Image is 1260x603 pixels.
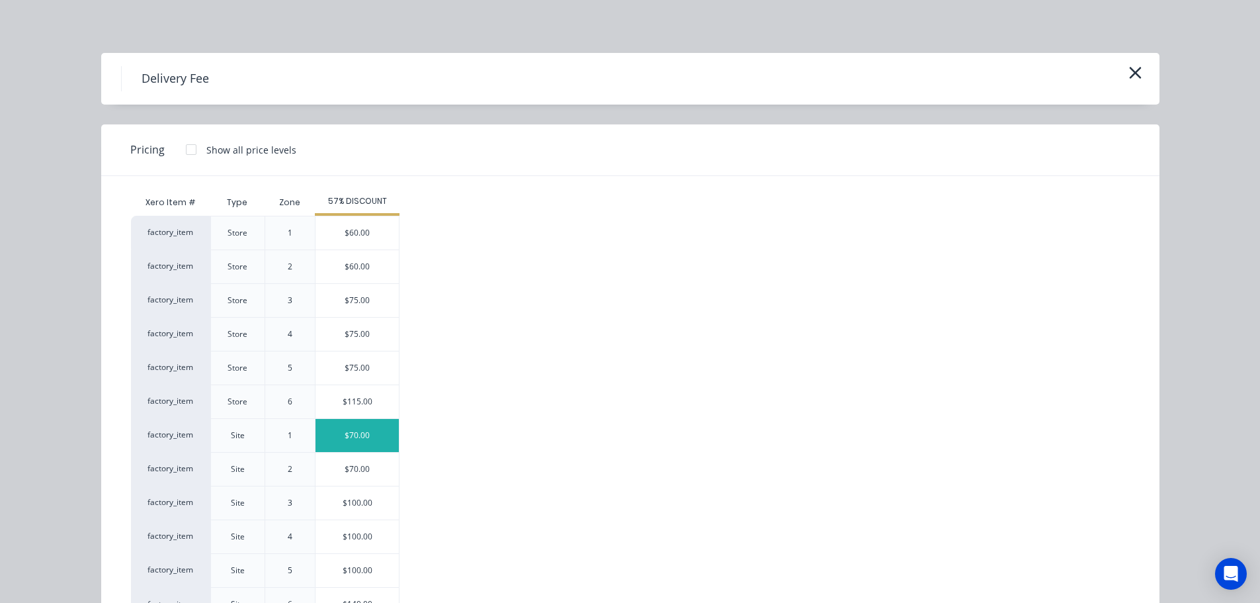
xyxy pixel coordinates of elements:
div: 2 [288,463,292,475]
div: 2 [288,261,292,273]
div: 4 [288,531,292,543]
div: 57% DISCOUNT [315,195,399,207]
div: factory_item [131,520,210,553]
div: Site [231,463,245,475]
div: Open Intercom Messenger [1215,558,1247,590]
div: $60.00 [315,250,399,283]
div: $100.00 [315,487,399,520]
div: 6 [288,396,292,408]
div: factory_item [131,486,210,520]
div: 1 [288,430,292,441]
div: factory_item [131,317,210,351]
div: Store [228,396,247,408]
div: Xero Item # [131,189,210,216]
div: $115.00 [315,385,399,418]
div: 1 [288,227,292,239]
div: Show all price levels [206,143,296,157]
div: Store [228,261,247,273]
div: 3 [288,295,292,306]
div: factory_item [131,351,210,385]
div: Store [228,328,247,340]
div: $100.00 [315,554,399,587]
div: Type [216,186,258,219]
div: 4 [288,328,292,340]
div: Zone [269,186,311,219]
div: $100.00 [315,520,399,553]
div: factory_item [131,418,210,452]
div: Store [228,362,247,374]
div: $60.00 [315,216,399,250]
span: Pricing [130,142,165,158]
h4: Delivery Fee [121,66,229,91]
div: factory_item [131,283,210,317]
div: factory_item [131,385,210,418]
div: Site [231,531,245,543]
div: Site [231,497,245,509]
div: Site [231,430,245,441]
div: factory_item [131,216,210,250]
div: $75.00 [315,318,399,351]
div: $70.00 [315,453,399,486]
div: $70.00 [315,419,399,452]
div: 3 [288,497,292,509]
div: Store [228,227,247,239]
div: factory_item [131,250,210,283]
div: factory_item [131,452,210,486]
div: factory_item [131,553,210,587]
div: 5 [288,362,292,374]
div: $75.00 [315,351,399,385]
div: $75.00 [315,284,399,317]
div: Store [228,295,247,306]
div: 5 [288,565,292,577]
div: Site [231,565,245,577]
